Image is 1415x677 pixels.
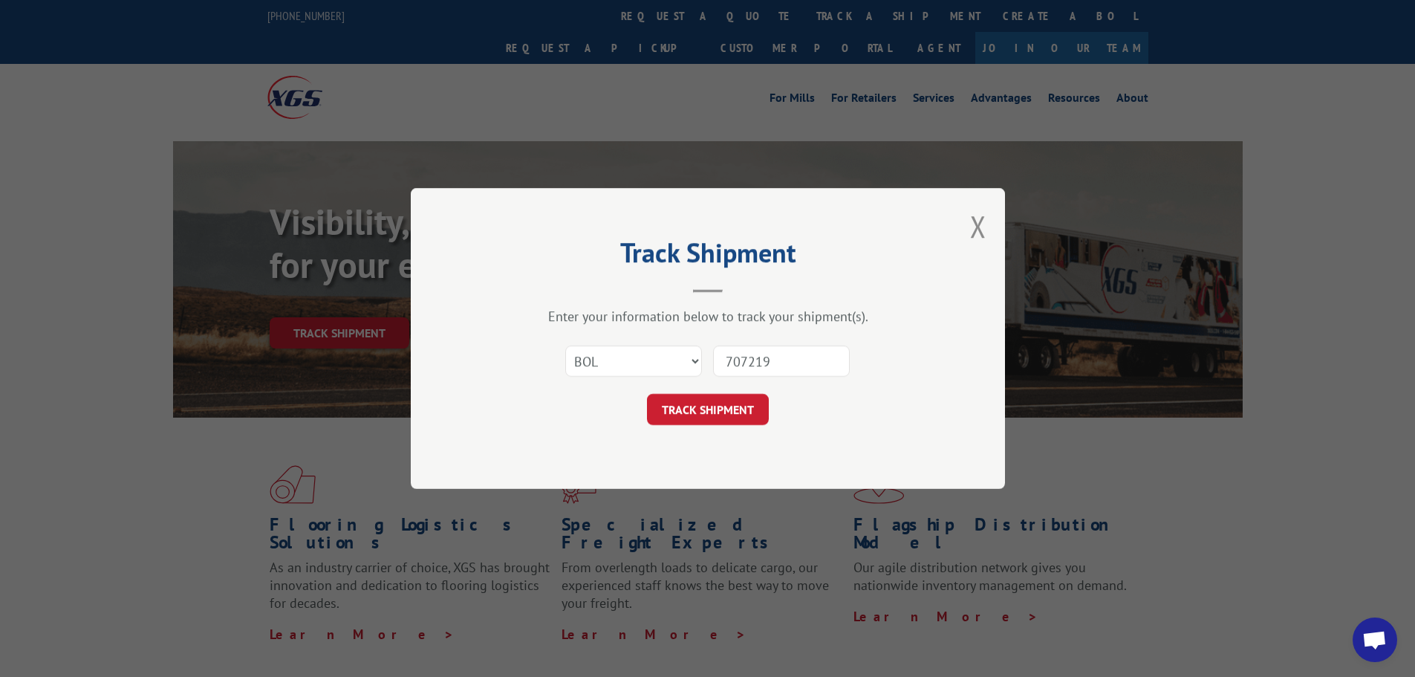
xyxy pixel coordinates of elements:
input: Number(s) [713,346,850,377]
button: TRACK SHIPMENT [647,394,769,425]
div: Enter your information below to track your shipment(s). [485,308,931,325]
h2: Track Shipment [485,242,931,271]
div: Open chat [1353,618,1397,662]
button: Close modal [970,207,986,246]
